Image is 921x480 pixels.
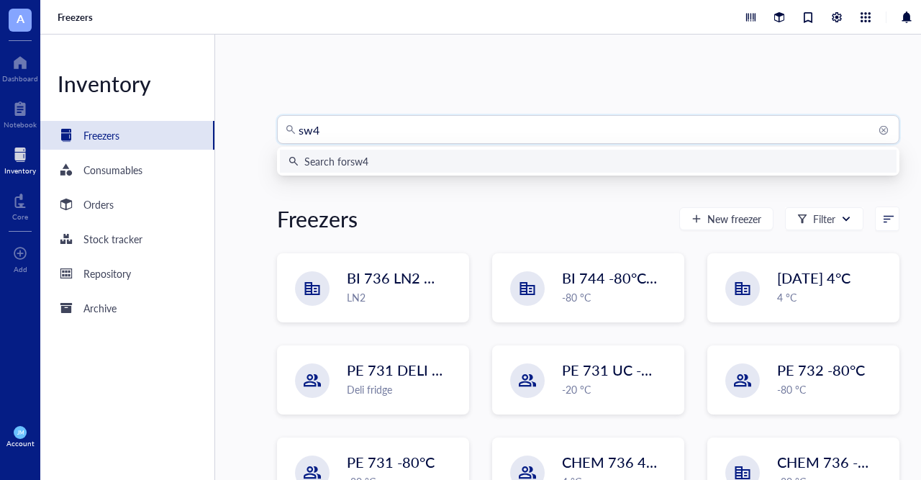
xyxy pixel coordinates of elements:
div: Consumables [83,162,142,178]
span: BI 736 LN2 Chest [347,268,460,288]
div: Repository [83,266,131,281]
a: Consumables [40,155,214,184]
span: PE 732 -80°C [777,360,865,380]
div: Stock tracker [83,231,142,247]
a: Core [12,189,28,221]
a: Inventory [4,143,36,175]
span: CHEM 736 4°C [562,452,661,472]
span: [DATE] 4°C [777,268,850,288]
div: -80 °C [562,289,675,305]
a: Freezers [40,121,214,150]
a: Notebook [4,97,37,129]
div: Account [6,439,35,448]
button: New freezer [679,207,773,230]
div: Notebook [4,120,37,129]
div: -80 °C [777,381,890,397]
a: Archive [40,294,214,322]
a: Orders [40,190,214,219]
div: 4 °C [777,289,890,305]
div: Archive [83,300,117,316]
span: PE 731 DELI 4C [347,360,450,380]
a: Freezers [58,11,96,24]
span: PE 731 -80°C [347,452,435,472]
a: Stock tracker [40,225,214,253]
span: A [17,9,24,27]
div: LN2 [347,289,460,305]
div: Deli fridge [347,381,460,397]
a: Dashboard [2,51,38,83]
a: Repository [40,259,214,288]
span: BI 744 -80°C [in vivo] [562,268,699,288]
span: JM [17,430,23,436]
div: Orders [83,196,114,212]
div: Dashboard [2,74,38,83]
div: Inventory [40,69,214,98]
div: -20 °C [562,381,675,397]
span: CHEM 736 -80°C [777,452,890,472]
div: Freezers [83,127,119,143]
div: Freezers [277,204,358,233]
div: Add [14,265,27,273]
span: PE 731 UC -20°C [562,360,673,380]
div: Search for sw4 [304,153,368,169]
div: Core [12,212,28,221]
span: New freezer [707,213,761,225]
div: Filter [813,211,835,227]
div: Inventory [4,166,36,175]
